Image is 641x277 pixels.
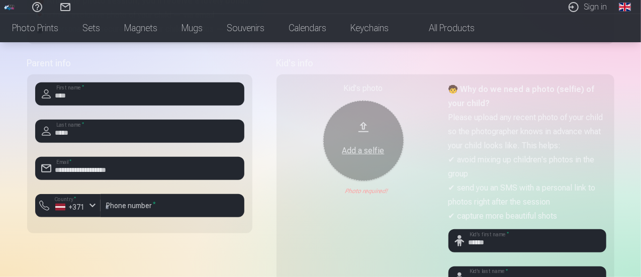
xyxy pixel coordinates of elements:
[448,153,606,181] p: ✔ avoid mixing up children's photos in the group
[70,14,112,42] a: Sets
[448,209,606,223] p: ✔ capture more beautiful shots
[448,181,606,209] p: ✔ send you an SMS with a personal link to photos right after the session
[35,194,101,217] button: Country*+371
[448,111,606,153] p: Please upload any recent photo of your child so the photographer knows in advance what your child...
[55,202,85,212] div: +371
[27,56,252,70] h5: Parent info
[169,14,215,42] a: Mugs
[51,196,79,203] label: Country
[338,14,401,42] a: Keychains
[333,145,394,157] div: Add a selfie
[323,101,404,181] button: Add a selfie
[112,14,169,42] a: Magnets
[277,14,338,42] a: Calendars
[215,14,277,42] a: Souvenirs
[401,14,487,42] a: All products
[4,4,15,10] img: /fa1
[285,187,442,195] div: Photo required!
[285,82,442,95] div: Kid's photo
[448,84,595,108] strong: 🧒 Why do we need a photo (selfie) of your child?
[277,56,614,70] h5: Kid's info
